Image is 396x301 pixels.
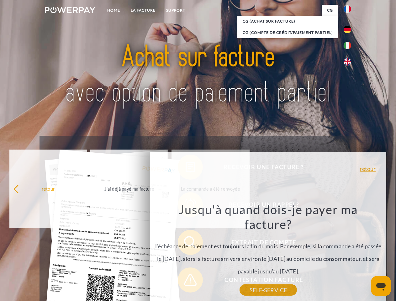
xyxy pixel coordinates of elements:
[360,166,376,172] a: retour
[344,58,351,66] img: en
[13,184,84,193] div: retour
[102,5,125,16] a: Home
[125,5,161,16] a: LA FACTURE
[344,42,351,49] img: it
[237,16,338,27] a: CG (achat sur facture)
[161,5,191,16] a: Support
[45,7,95,13] img: logo-powerpay-white.svg
[154,202,383,290] div: L'échéance de paiement est toujours la fin du mois. Par exemple, si la commande a été passée le [...
[237,27,338,38] a: CG (Compte de crédit/paiement partiel)
[94,184,165,193] div: J'ai déjà payé ma facture
[344,26,351,33] img: de
[154,202,383,232] h3: Jusqu'à quand dois-je payer ma facture?
[344,5,351,13] img: fr
[322,5,338,16] a: CG
[240,284,297,296] a: SELF-SERVICE
[60,30,336,120] img: title-powerpay_fr.svg
[371,276,391,296] iframe: Bouton de lancement de la fenêtre de messagerie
